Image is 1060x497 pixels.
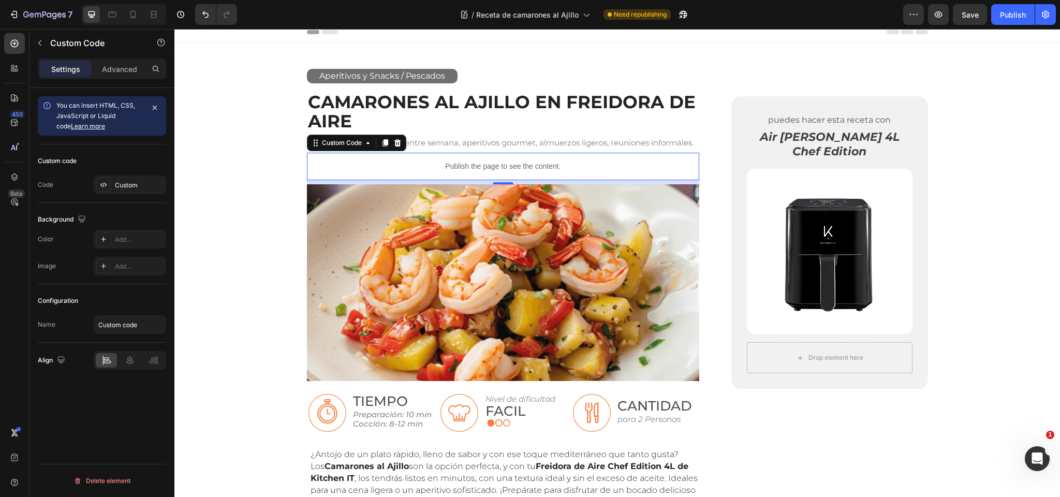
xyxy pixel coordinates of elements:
[179,364,233,381] span: TIEMPO
[472,9,474,20] span: /
[51,64,80,75] p: Settings
[136,432,514,454] strong: Freidora de Aire Chef Edition 4L de Kitchen IT
[71,122,105,130] a: Learn more
[8,189,25,198] div: Beta
[38,320,55,329] div: Name
[136,419,524,479] p: ¿Antojo de un plato rápido, lleno de sabor y con ese toque mediterráneo que tanto gusta? Los son ...
[150,432,234,442] strong: Camarones al Ajillo
[115,235,164,244] div: Add...
[991,4,1035,25] button: Publish
[4,4,77,25] button: 7
[634,325,689,333] div: Drop element here
[115,181,164,190] div: Custom
[115,262,164,271] div: Add...
[573,84,737,99] p: puedes hacer esta receta con
[962,10,979,19] span: Save
[572,140,738,305] a: Air Fryer 4L Chef Edition
[38,180,53,189] div: Code
[38,354,67,368] div: Align
[1046,431,1054,439] span: 1
[1000,9,1026,20] div: Publish
[38,235,54,244] div: Color
[953,4,987,25] button: Save
[10,110,25,119] div: 450
[68,8,72,21] p: 7
[572,100,738,131] a: Air [PERSON_NAME] 4L Chef Edition
[38,156,77,166] div: Custom code
[179,390,248,400] i: Cocción: 8-12 min
[1025,446,1050,471] iframe: Intercom live chat
[50,37,138,49] p: Custom Code
[102,64,137,75] p: Advanced
[38,213,88,227] div: Background
[73,475,130,487] div: Delete element
[443,385,506,395] i: para 2 Personas
[56,101,135,130] span: You can insert HTML, CSS, JavaScript or Liquid code
[443,369,517,385] span: CANTIDAD
[38,296,78,305] div: Configuration
[614,10,667,19] span: Need republishing
[38,261,56,271] div: Image
[38,473,166,489] button: Delete element
[311,374,351,390] span: FACIL
[476,9,579,20] span: Receta de camarones al Ajillo
[195,4,237,25] div: Undo/Redo
[179,381,257,390] i: Preparación: 10 min
[174,29,1060,497] iframe: Design area
[313,390,336,398] img: gempages_574554865397662832-98c1c239-956c-4c84-99e8-3cf4c7da494c.png
[311,365,381,375] i: Nivel de dificultad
